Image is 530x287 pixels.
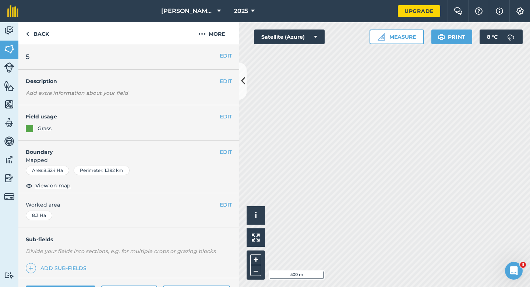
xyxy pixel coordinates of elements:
em: Add extra information about your field [26,90,128,96]
img: svg+xml;base64,PHN2ZyB4bWxucz0iaHR0cDovL3d3dy53My5vcmcvMjAwMC9zdmciIHdpZHRoPSIxNyIgaGVpZ2h0PSIxNy... [496,7,503,15]
span: 2025 [234,7,248,15]
div: Area : 8.324 Ha [26,166,69,175]
h4: Boundary [18,141,220,156]
div: Grass [38,124,52,132]
img: svg+xml;base64,PD94bWwgdmVyc2lvbj0iMS4wIiBlbmNvZGluZz0idXRmLTgiPz4KPCEtLSBHZW5lcmF0b3I6IEFkb2JlIE... [4,154,14,165]
div: 8.3 Ha [26,211,52,220]
img: svg+xml;base64,PD94bWwgdmVyc2lvbj0iMS4wIiBlbmNvZGluZz0idXRmLTgiPz4KPCEtLSBHZW5lcmF0b3I6IEFkb2JlIE... [4,173,14,184]
img: svg+xml;base64,PHN2ZyB4bWxucz0iaHR0cDovL3d3dy53My5vcmcvMjAwMC9zdmciIHdpZHRoPSIxOCIgaGVpZ2h0PSIyNC... [26,181,32,190]
img: svg+xml;base64,PD94bWwgdmVyc2lvbj0iMS4wIiBlbmNvZGluZz0idXRmLTgiPz4KPCEtLSBHZW5lcmF0b3I6IEFkb2JlIE... [4,25,14,36]
button: EDIT [220,52,232,60]
a: Upgrade [398,5,440,17]
a: Back [18,22,56,44]
h4: Sub-fields [18,235,239,243]
img: svg+xml;base64,PHN2ZyB4bWxucz0iaHR0cDovL3d3dy53My5vcmcvMjAwMC9zdmciIHdpZHRoPSI1NiIgaGVpZ2h0PSI2MC... [4,80,14,91]
span: 5 [26,52,29,62]
img: svg+xml;base64,PD94bWwgdmVyc2lvbj0iMS4wIiBlbmNvZGluZz0idXRmLTgiPz4KPCEtLSBHZW5lcmF0b3I6IEFkb2JlIE... [4,191,14,202]
img: svg+xml;base64,PD94bWwgdmVyc2lvbj0iMS4wIiBlbmNvZGluZz0idXRmLTgiPz4KPCEtLSBHZW5lcmF0b3I6IEFkb2JlIE... [4,117,14,128]
span: [PERSON_NAME] & Sons [161,7,214,15]
button: EDIT [220,77,232,85]
span: Mapped [18,156,239,164]
img: svg+xml;base64,PHN2ZyB4bWxucz0iaHR0cDovL3d3dy53My5vcmcvMjAwMC9zdmciIHdpZHRoPSIxNCIgaGVpZ2h0PSIyNC... [28,264,33,273]
h4: Field usage [26,113,220,121]
img: svg+xml;base64,PHN2ZyB4bWxucz0iaHR0cDovL3d3dy53My5vcmcvMjAwMC9zdmciIHdpZHRoPSI5IiBoZWlnaHQ9IjI0Ii... [26,30,29,38]
img: A question mark icon [474,7,483,15]
button: Satellite (Azure) [254,30,325,44]
button: EDIT [220,201,232,209]
button: i [247,206,265,225]
img: svg+xml;base64,PHN2ZyB4bWxucz0iaHR0cDovL3d3dy53My5vcmcvMjAwMC9zdmciIHdpZHRoPSIxOSIgaGVpZ2h0PSIyNC... [438,32,445,41]
img: Four arrows, one pointing top left, one top right, one bottom right and the last bottom left [252,234,260,242]
span: 8 ° C [487,30,498,44]
span: Worked area [26,201,232,209]
button: + [250,254,261,265]
img: svg+xml;base64,PD94bWwgdmVyc2lvbj0iMS4wIiBlbmNvZGluZz0idXRmLTgiPz4KPCEtLSBHZW5lcmF0b3I6IEFkb2JlIE... [4,136,14,147]
button: View on map [26,181,71,190]
button: Print [431,30,473,44]
h4: Description [26,77,232,85]
a: Add sub-fields [26,263,89,273]
img: Ruler icon [378,33,385,41]
span: i [255,211,257,220]
img: svg+xml;base64,PHN2ZyB4bWxucz0iaHR0cDovL3d3dy53My5vcmcvMjAwMC9zdmciIHdpZHRoPSI1NiIgaGVpZ2h0PSI2MC... [4,44,14,55]
img: svg+xml;base64,PHN2ZyB4bWxucz0iaHR0cDovL3d3dy53My5vcmcvMjAwMC9zdmciIHdpZHRoPSI1NiIgaGVpZ2h0PSI2MC... [4,99,14,110]
img: svg+xml;base64,PHN2ZyB4bWxucz0iaHR0cDovL3d3dy53My5vcmcvMjAwMC9zdmciIHdpZHRoPSIyMCIgaGVpZ2h0PSIyNC... [198,30,206,38]
img: A cog icon [516,7,524,15]
img: Two speech bubbles overlapping with the left bubble in the forefront [454,7,463,15]
span: View on map [35,181,71,190]
button: EDIT [220,148,232,156]
img: svg+xml;base64,PD94bWwgdmVyc2lvbj0iMS4wIiBlbmNvZGluZz0idXRmLTgiPz4KPCEtLSBHZW5lcmF0b3I6IEFkb2JlIE... [4,62,14,73]
em: Divide your fields into sections, e.g. for multiple crops or grazing blocks [26,248,216,255]
span: 3 [520,262,526,268]
img: svg+xml;base64,PD94bWwgdmVyc2lvbj0iMS4wIiBlbmNvZGluZz0idXRmLTgiPz4KPCEtLSBHZW5lcmF0b3I6IEFkb2JlIE... [504,30,518,44]
button: More [184,22,239,44]
img: fieldmargin Logo [7,5,18,17]
img: svg+xml;base64,PD94bWwgdmVyc2lvbj0iMS4wIiBlbmNvZGluZz0idXRmLTgiPz4KPCEtLSBHZW5lcmF0b3I6IEFkb2JlIE... [4,272,14,279]
button: Measure [370,30,424,44]
iframe: Intercom live chat [505,262,523,280]
button: EDIT [220,113,232,121]
button: – [250,265,261,276]
button: 8 °C [480,30,523,44]
div: Perimeter : 1.392 km [74,166,130,175]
